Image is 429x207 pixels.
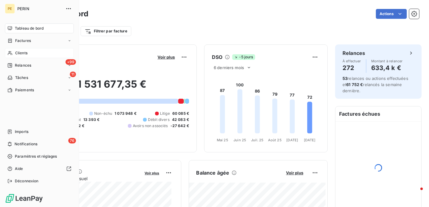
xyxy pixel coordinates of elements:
span: Déconnexion [15,178,39,184]
span: -27 642 € [170,123,189,129]
h6: DSO [212,53,222,61]
span: relances ou actions effectuées et relancés la semaine dernière. [343,76,408,93]
tspan: Juin 25 [233,138,246,142]
span: À effectuer [343,59,361,63]
span: 6 derniers mois [214,65,244,70]
span: PERIN [17,6,62,11]
span: 1 073 948 € [115,111,137,116]
span: 13 393 € [83,117,99,122]
span: Tableau de bord [15,26,44,31]
span: Clients [15,50,27,56]
span: Notifications [15,141,37,147]
span: Paramètres et réglages [15,154,57,159]
span: Imports [15,129,28,135]
button: Voir plus [284,170,305,176]
button: Actions [376,9,407,19]
button: Voir plus [156,54,177,60]
span: Litige [160,111,170,116]
tspan: [DATE] [304,138,316,142]
div: PE [5,4,15,14]
iframe: Intercom live chat [408,186,423,201]
span: Voir plus [286,170,303,175]
span: Paiements [15,87,34,93]
span: 60 085 € [172,111,189,116]
span: Non-échu [94,111,112,116]
span: -5 jours [232,54,255,60]
button: Filtrer par facture [81,26,131,36]
button: Voir plus [143,170,161,176]
h4: 633,4 k € [371,63,403,73]
span: Voir plus [158,55,175,60]
h6: Relances [343,49,365,57]
span: Débit divers [148,117,170,122]
tspan: Mai 25 [217,138,228,142]
span: Aide [15,166,23,172]
span: 11 [70,72,76,77]
span: +99 [65,59,76,65]
span: Relances [15,63,31,68]
span: Avoirs non associés [133,123,168,129]
h2: 1 531 677,35 € [35,78,189,97]
img: Logo LeanPay [5,193,43,203]
span: Chiffre d'affaires mensuel [35,175,141,182]
a: Aide [5,164,74,174]
span: 42 083 € [172,117,189,122]
span: Voir plus [145,171,159,175]
span: Factures [15,38,31,43]
span: 61 752 € [346,82,363,87]
span: Montant à relancer [371,59,403,63]
tspan: Août 25 [268,138,282,142]
span: 53 [343,76,347,81]
span: 76 [68,138,76,143]
h6: Balance âgée [196,169,229,176]
h4: 272 [343,63,361,73]
tspan: [DATE] [286,138,298,142]
span: Tâches [15,75,28,81]
h6: Factures échues [335,106,421,121]
tspan: Juil. 25 [251,138,263,142]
